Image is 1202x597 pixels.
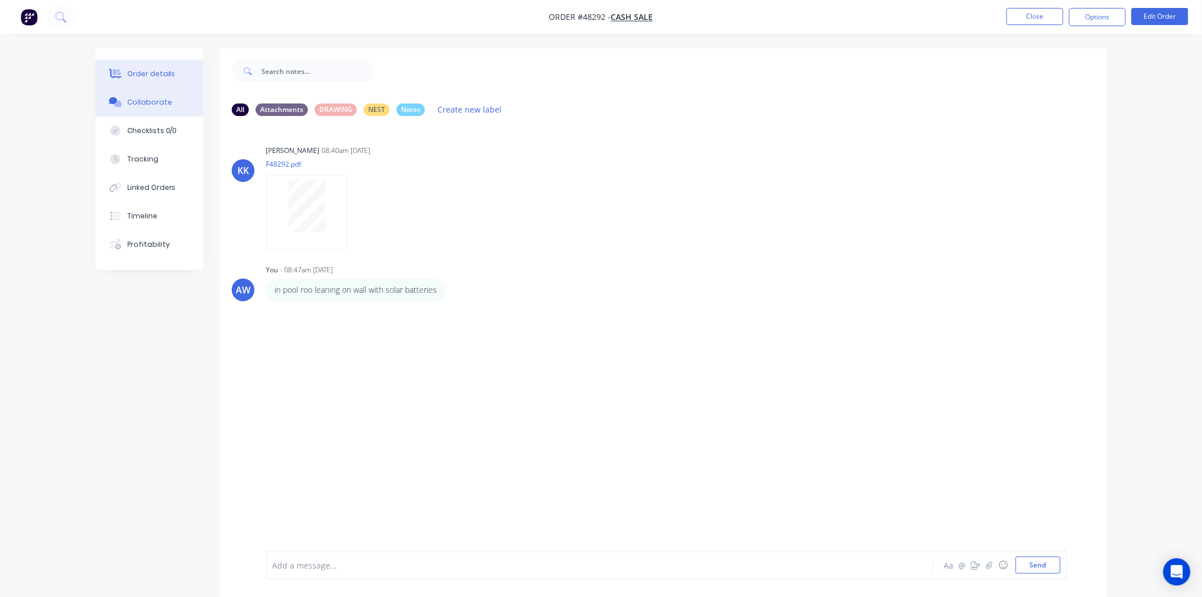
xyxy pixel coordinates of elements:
button: Send [1016,557,1061,574]
div: Checklists 0/0 [127,126,177,136]
div: DRAWING [315,103,357,116]
button: Collaborate [95,88,203,117]
button: ☺ [996,558,1010,572]
button: @ [955,558,969,572]
div: Attachments [256,103,308,116]
button: Create new label [432,102,508,117]
button: Timeline [95,202,203,230]
button: Linked Orders [95,173,203,202]
div: Tracking [127,154,158,164]
div: Open Intercom Messenger [1163,558,1191,586]
p: F48292.pdf [266,159,359,169]
div: Collaborate [127,97,172,107]
span: Order #48292 - [549,12,611,23]
button: Profitability [95,230,203,259]
button: Options [1069,8,1126,26]
div: Timeline [127,211,157,221]
button: Close [1007,8,1063,25]
img: Factory [20,9,37,26]
div: AW [236,283,251,297]
div: Linked Orders [127,183,176,193]
div: KK [237,164,249,177]
div: 08:40am [DATE] [322,146,370,156]
a: CASH SALE [611,12,653,23]
div: Profitability [127,239,170,250]
button: Order details [95,60,203,88]
div: All [232,103,249,116]
button: Checklists 0/0 [95,117,203,145]
p: in pool roo leaning on wall with solar batteries [274,284,437,296]
div: - 08:47am [DATE] [280,265,333,275]
button: Aa [942,558,955,572]
div: Order details [127,69,176,79]
div: NEST [364,103,390,116]
button: Tracking [95,145,203,173]
div: [PERSON_NAME] [266,146,319,156]
div: Notes [397,103,425,116]
button: Edit Order [1132,8,1188,25]
div: You [266,265,278,275]
input: Search notes... [261,60,374,82]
